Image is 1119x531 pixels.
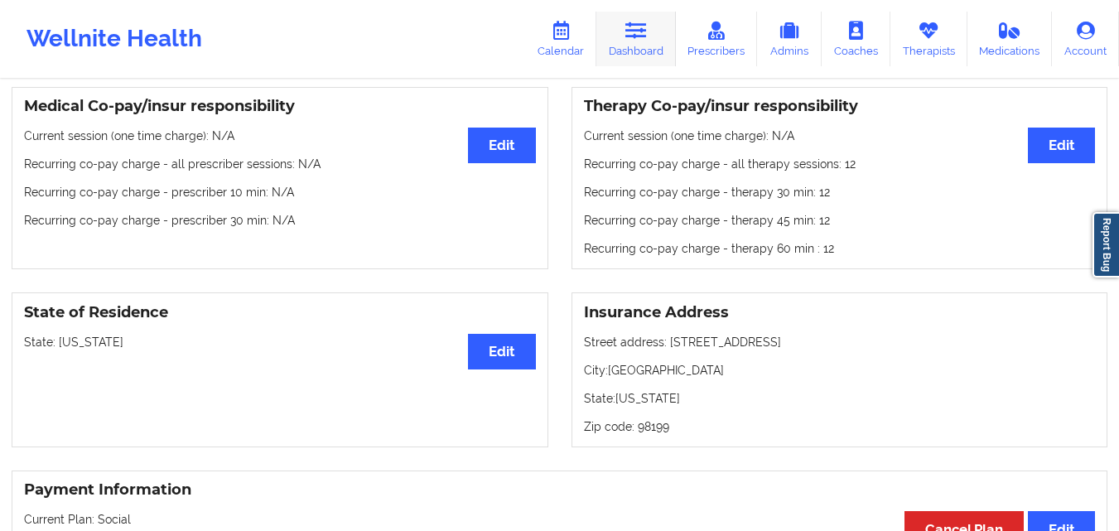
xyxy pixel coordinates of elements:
[584,97,1096,116] h3: Therapy Co-pay/insur responsibility
[584,240,1096,257] p: Recurring co-pay charge - therapy 60 min : 12
[890,12,967,66] a: Therapists
[676,12,758,66] a: Prescribers
[596,12,676,66] a: Dashboard
[757,12,822,66] a: Admins
[584,212,1096,229] p: Recurring co-pay charge - therapy 45 min : 12
[24,97,536,116] h3: Medical Co-pay/insur responsibility
[584,156,1096,172] p: Recurring co-pay charge - all therapy sessions : 12
[1052,12,1119,66] a: Account
[24,511,1095,528] p: Current Plan: Social
[24,303,536,322] h3: State of Residence
[24,128,536,144] p: Current session (one time charge): N/A
[584,184,1096,200] p: Recurring co-pay charge - therapy 30 min : 12
[24,480,1095,500] h3: Payment Information
[1028,128,1095,163] button: Edit
[584,418,1096,435] p: Zip code: 98199
[584,390,1096,407] p: State: [US_STATE]
[584,334,1096,350] p: Street address: [STREET_ADDRESS]
[468,128,535,163] button: Edit
[24,184,536,200] p: Recurring co-pay charge - prescriber 10 min : N/A
[584,362,1096,379] p: City: [GEOGRAPHIC_DATA]
[24,334,536,350] p: State: [US_STATE]
[525,12,596,66] a: Calendar
[584,128,1096,144] p: Current session (one time charge): N/A
[24,212,536,229] p: Recurring co-pay charge - prescriber 30 min : N/A
[1092,212,1119,278] a: Report Bug
[584,303,1096,322] h3: Insurance Address
[468,334,535,369] button: Edit
[822,12,890,66] a: Coaches
[967,12,1053,66] a: Medications
[24,156,536,172] p: Recurring co-pay charge - all prescriber sessions : N/A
